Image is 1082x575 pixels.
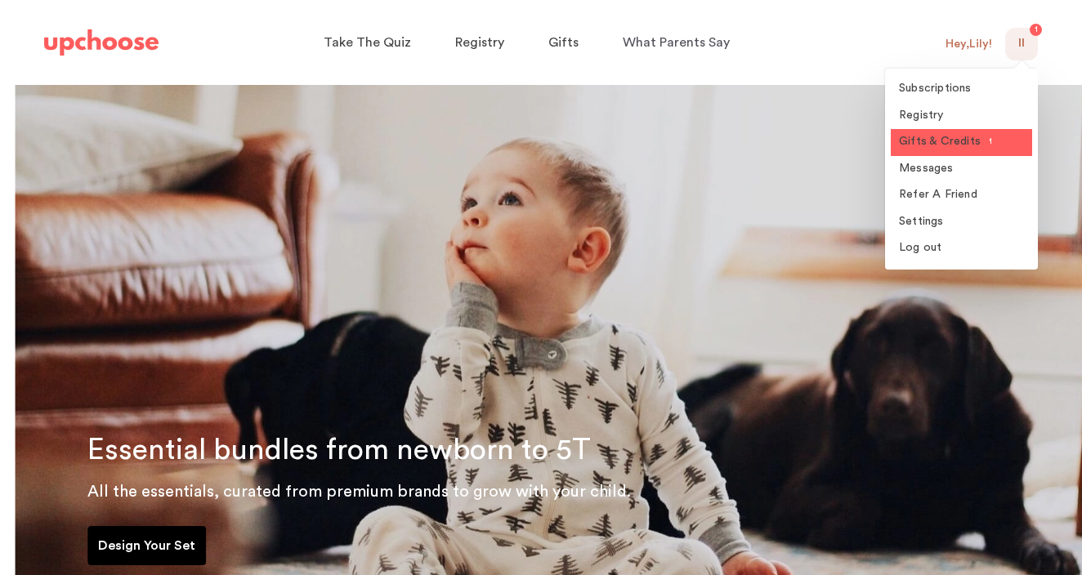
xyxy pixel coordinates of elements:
span: Settings [899,216,944,227]
span: Refer A Friend [899,189,977,200]
span: Log out [899,242,941,253]
a: Registry [455,27,509,59]
span: Essential bundles from newborn to 5T [87,435,591,465]
span: Take The Quiz [324,36,411,49]
a: Messages [891,156,1032,183]
img: UpChoose [44,29,159,56]
div: New message [1030,24,1042,36]
span: Gifts [548,36,579,49]
a: Design Your Set [87,526,206,565]
a: Log out [891,235,1032,262]
a: Take The Quiz [324,27,416,59]
span: Registry [899,109,944,121]
a: Refer A Friend [891,182,1032,209]
div: Hey, Lily ! [946,37,992,51]
a: UpChoose [44,26,159,60]
p: All the essentials, curated from premium brands to grow with your child. [87,479,1078,505]
span: Gifts & Credits [899,136,981,147]
a: Gifts & Credits1 [891,129,1032,156]
a: Registry [891,103,1032,130]
a: Settings [891,209,1032,236]
span: LL [1018,34,1025,54]
span: What Parents Say [623,36,730,49]
p: Design Your Set [98,536,195,555]
a: What Parents Say [623,27,735,59]
a: Subscriptions [891,76,1032,103]
span: Subscriptions [899,82,972,94]
span: Registry [455,36,504,49]
span: Messages [899,163,954,174]
a: Gifts [548,27,583,59]
span: 1 [985,136,997,148]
